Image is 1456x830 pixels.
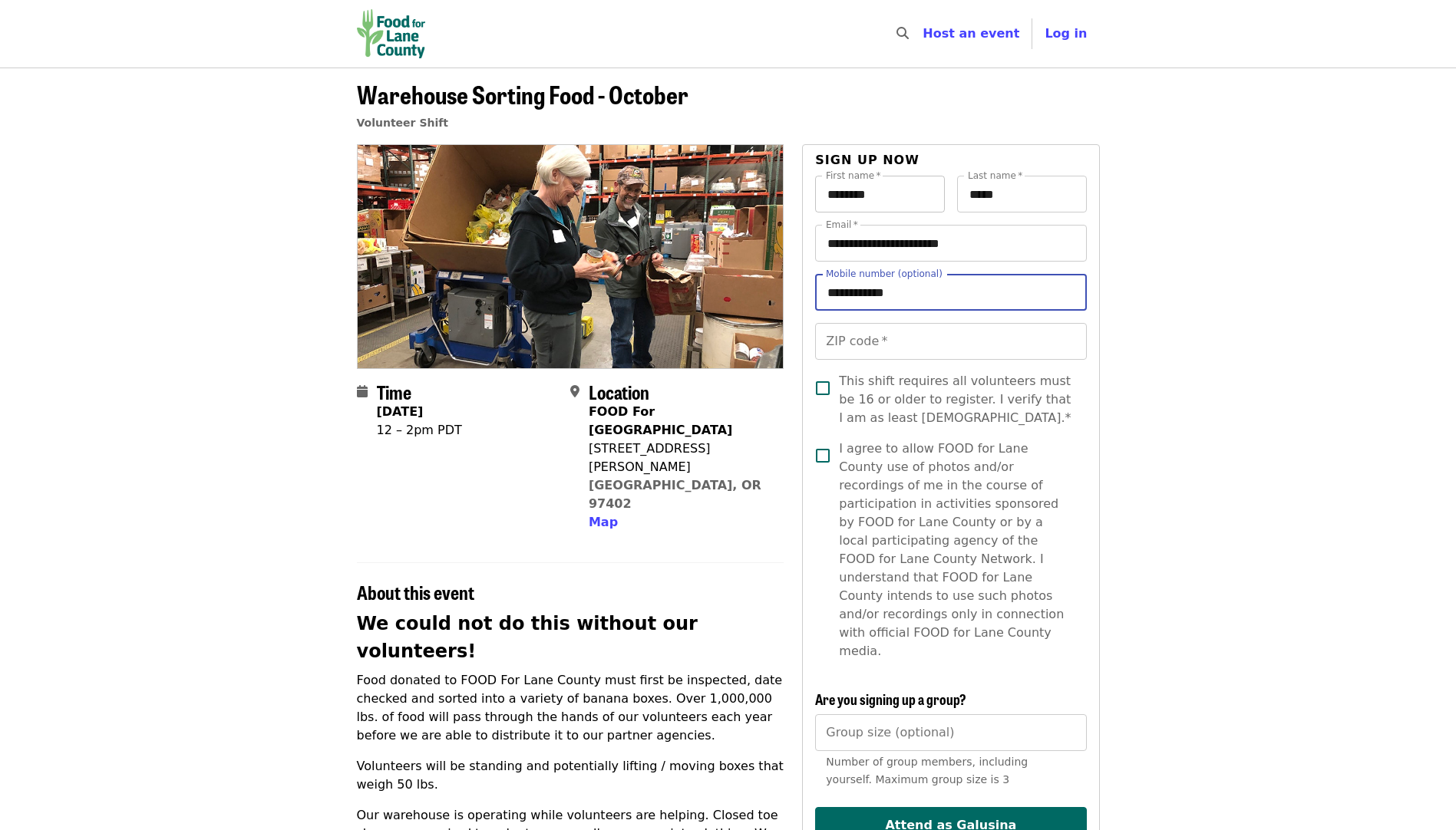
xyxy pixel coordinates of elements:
span: Number of group members, including yourself. Maximum group size is 3 [826,756,1028,786]
label: Email [826,220,858,229]
span: Log in [1045,26,1087,41]
input: First name [815,176,945,212]
a: [GEOGRAPHIC_DATA], OR 97402 [589,478,761,511]
div: 12 – 2pm PDT [377,421,462,440]
button: Map [589,513,618,532]
input: Mobile number (optional) [815,274,1086,311]
img: Warehouse Sorting Food - October organized by Food for Lane County [358,145,784,367]
span: Sign up now [815,153,919,167]
button: Log in [1032,18,1099,49]
label: First name [826,171,881,180]
input: Last name [957,176,1087,212]
label: Last name [968,171,1022,180]
input: Search [918,15,930,52]
p: Volunteers will be standing and potentially lifting / moving boxes that weigh 50 lbs. [357,757,784,794]
span: Time [377,378,411,405]
i: calendar icon [357,384,368,399]
i: map-marker-alt icon [570,384,579,399]
strong: [DATE] [377,404,424,419]
a: Volunteer Shift [357,117,449,129]
h2: We could not do this without our volunteers! [357,610,784,665]
input: Email [815,225,1086,262]
span: About this event [357,578,474,605]
input: ZIP code [815,323,1086,360]
div: [STREET_ADDRESS][PERSON_NAME] [589,440,771,476]
i: search icon [896,26,909,41]
p: Food donated to FOOD For Lane County must first be inspected, date checked and sorted into a vari... [357,671,784,745]
span: Map [589,515,618,529]
label: Mobile number (optional) [826,269,943,278]
input: [object Object] [815,714,1086,751]
span: Location [589,378,649,405]
span: This shift requires all volunteers must be 16 or older to register. I verify that I am as least [... [839,372,1074,427]
span: Warehouse Sorting Food - October [357,76,688,112]
img: Food for Lane County - Home [357,9,426,58]
span: I agree to allow FOOD for Lane County use of photos and/or recordings of me in the course of part... [839,440,1074,660]
span: Are you signing up a group? [815,689,966,709]
a: Host an event [923,26,1019,41]
strong: FOOD For [GEOGRAPHIC_DATA] [589,404,732,437]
